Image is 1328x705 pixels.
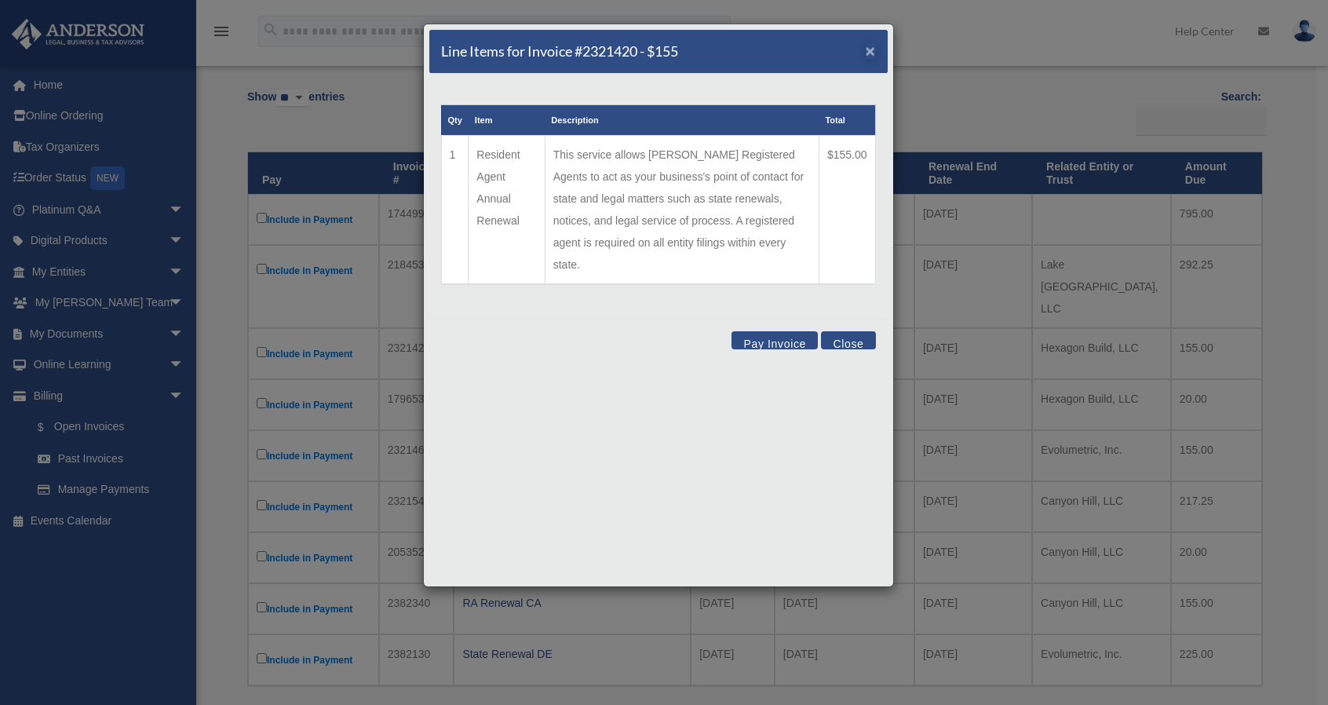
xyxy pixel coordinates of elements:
[545,136,819,285] td: This service allows [PERSON_NAME] Registered Agents to act as your business's point of contact fo...
[866,42,876,59] button: Close
[821,331,875,349] button: Close
[469,105,545,136] th: Item
[819,136,875,285] td: $155.00
[545,105,819,136] th: Description
[731,331,818,349] button: Pay Invoice
[866,42,876,60] span: ×
[441,105,469,136] th: Qty
[469,136,545,285] td: Resident Agent Annual Renewal
[441,42,678,61] h5: Line Items for Invoice #2321420 - $155
[819,105,875,136] th: Total
[441,136,469,285] td: 1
